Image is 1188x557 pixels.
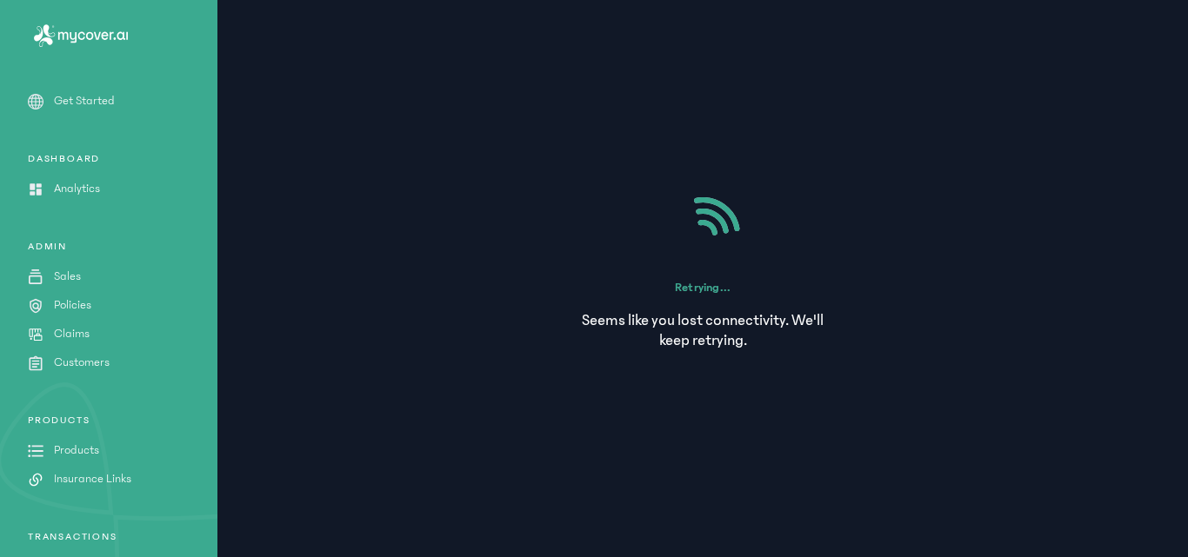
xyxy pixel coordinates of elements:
[54,354,110,372] p: Customers
[54,325,90,343] p: Claims
[54,92,115,110] p: Get Started
[54,268,81,286] p: Sales
[54,180,100,198] p: Analytics
[54,470,131,488] p: Insurance Links
[54,296,91,315] p: Policies
[572,311,833,350] p: Seems like you lost connectivity. We'll keep retrying.
[54,441,99,460] p: Products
